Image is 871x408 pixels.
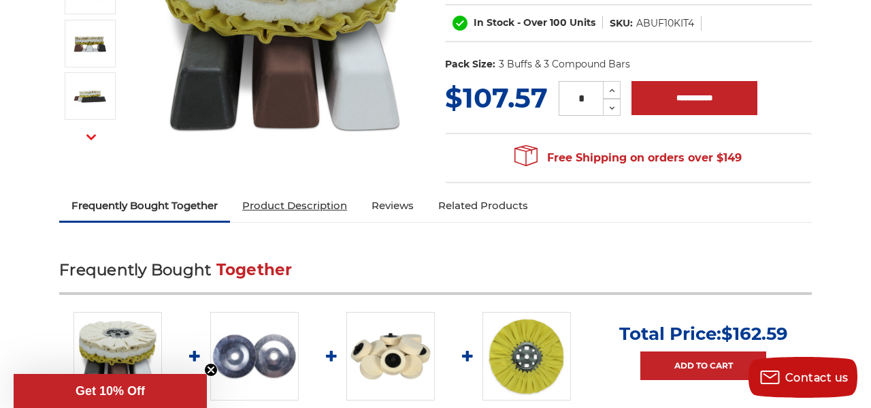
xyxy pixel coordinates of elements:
a: Reviews [359,191,426,221]
a: Related Products [426,191,540,221]
span: - Over [517,16,547,29]
dt: SKU: [610,16,633,31]
span: Together [216,260,293,279]
span: In Stock [474,16,514,29]
span: $107.57 [445,81,548,114]
img: Aluminum Buffing and Polishing Kit - 10” Airway Buffs and Compound, 6 Pc [73,79,107,113]
p: Total Price: [619,323,788,345]
span: Get 10% Off [76,384,145,398]
button: Close teaser [204,363,218,377]
a: Frequently Bought Together [59,191,230,221]
span: Frequently Bought [59,260,211,279]
span: Contact us [785,371,849,384]
a: Product Description [230,191,359,221]
img: 10 inch airway buff and polishing compound kit for aluminum [73,312,162,401]
button: Contact us [749,357,857,398]
dd: ABUF10KIT4 [636,16,694,31]
span: $162.59 [721,323,788,345]
span: Free Shipping on orders over $149 [514,144,742,172]
dd: 3 Buffs & 3 Compound Bars [499,57,630,72]
button: Next [75,122,108,151]
dt: Pack Size: [445,57,495,72]
span: Units [570,16,595,29]
div: Get 10% OffClose teaser [14,374,207,408]
img: Aluminum Buffing and Polishing Kit - 10” Airway Buffs and Compound, 6 Pc [73,27,107,61]
span: 100 [550,16,567,29]
a: Add to Cart [640,351,766,380]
